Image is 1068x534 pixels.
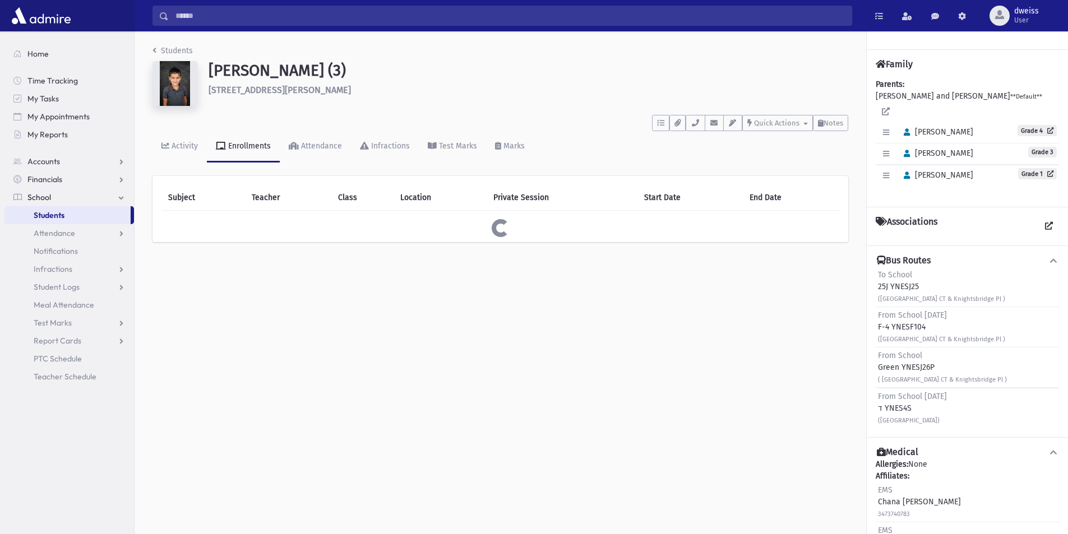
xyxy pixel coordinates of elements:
[27,129,68,140] span: My Reports
[4,332,134,350] a: Report Cards
[878,351,922,360] span: From School
[754,119,799,127] span: Quick Actions
[226,141,271,151] div: Enrollments
[1028,147,1057,157] span: Grade 3
[34,246,78,256] span: Notifications
[152,46,193,55] a: Students
[209,61,848,80] h1: [PERSON_NAME] (3)
[4,296,134,314] a: Meal Attendance
[878,295,1005,303] small: ([GEOGRAPHIC_DATA] CT & Knightsbridge Pl )
[876,216,937,236] h4: Associations
[161,185,245,211] th: Subject
[813,115,848,131] button: Notes
[878,310,947,320] span: From School [DATE]
[4,126,134,143] a: My Reports
[637,185,743,211] th: Start Date
[4,242,134,260] a: Notifications
[4,314,134,332] a: Test Marks
[878,417,940,424] small: ([GEOGRAPHIC_DATA])
[351,131,419,162] a: Infractions
[245,185,331,211] th: Teacher
[878,392,947,401] span: From School [DATE]
[4,260,134,278] a: Infractions
[4,170,134,188] a: Financials
[27,174,62,184] span: Financials
[876,471,909,481] b: Affiliates:
[34,210,64,220] span: Students
[27,156,60,166] span: Accounts
[34,318,72,328] span: Test Marks
[878,484,961,519] div: Chana [PERSON_NAME]
[1018,168,1057,179] a: Grade 1
[4,90,134,108] a: My Tasks
[878,309,1005,345] div: F-4 YNESF104
[4,152,134,170] a: Accounts
[207,131,280,162] a: Enrollments
[394,185,487,211] th: Location
[487,185,637,211] th: Private Session
[824,119,843,127] span: Notes
[34,264,72,274] span: Infractions
[486,131,534,162] a: Marks
[899,170,973,180] span: [PERSON_NAME]
[27,76,78,86] span: Time Tracking
[9,4,73,27] img: AdmirePro
[34,336,81,346] span: Report Cards
[876,59,913,69] h4: Family
[4,45,134,63] a: Home
[34,372,96,382] span: Teacher Schedule
[34,300,94,310] span: Meal Attendance
[877,447,918,458] h4: Medical
[34,354,82,364] span: PTC Schedule
[4,350,134,368] a: PTC Schedule
[878,376,1007,383] small: ( [GEOGRAPHIC_DATA] CT & Knightsbridge Pl )
[419,131,486,162] a: Test Marks
[876,80,904,89] b: Parents:
[4,188,134,206] a: School
[280,131,351,162] a: Attendance
[876,255,1059,267] button: Bus Routes
[878,391,947,426] div: ד YNES4S
[742,115,813,131] button: Quick Actions
[1039,216,1059,236] a: View all Associations
[878,336,1005,343] small: ([GEOGRAPHIC_DATA] CT & Knightsbridge Pl )
[299,141,342,151] div: Attendance
[878,269,1005,304] div: 25J YNESJ25
[4,72,134,90] a: Time Tracking
[209,85,848,95] h6: [STREET_ADDRESS][PERSON_NAME]
[4,108,134,126] a: My Appointments
[878,510,910,518] small: 3473740783
[876,78,1059,198] div: [PERSON_NAME] and [PERSON_NAME]
[152,131,207,162] a: Activity
[877,255,931,267] h4: Bus Routes
[876,447,1059,458] button: Medical
[27,112,90,122] span: My Appointments
[152,45,193,61] nav: breadcrumb
[34,228,75,238] span: Attendance
[152,61,197,106] img: 2QAAAAAAAAAAAAAAAAAAAAAAAAAAAAAAAAAAAAAAAAAAAAAAAAAAAAAAAAAAAAAAAAAAAAAAAAAAAAAAAAAAAAAAAAAAAAAAA...
[1014,7,1039,16] span: dweiss
[331,185,394,211] th: Class
[899,148,973,158] span: [PERSON_NAME]
[743,185,839,211] th: End Date
[27,192,51,202] span: School
[1014,16,1039,25] span: User
[169,141,198,151] div: Activity
[876,459,908,469] b: Allergies:
[169,6,852,26] input: Search
[27,94,59,104] span: My Tasks
[27,49,49,59] span: Home
[501,141,525,151] div: Marks
[899,127,973,137] span: [PERSON_NAME]
[4,206,131,224] a: Students
[4,368,134,386] a: Teacher Schedule
[1018,125,1057,136] a: Grade 4
[437,141,477,151] div: Test Marks
[878,485,893,495] span: EMS
[878,350,1007,385] div: Green YNESJ26P
[34,282,80,292] span: Student Logs
[4,278,134,296] a: Student Logs
[4,224,134,242] a: Attendance
[369,141,410,151] div: Infractions
[878,270,912,280] span: To School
